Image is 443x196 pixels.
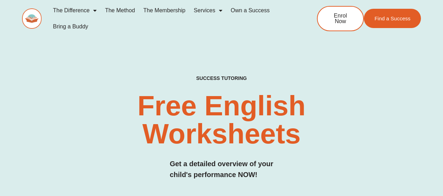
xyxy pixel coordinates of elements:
[49,19,92,35] a: Bring a Buddy
[317,6,364,31] a: Enrol Now
[227,2,274,19] a: Own a Success
[170,158,274,180] h3: Get a detailed overview of your child's performance NOW!
[90,92,353,148] h2: Free English Worksheets​
[49,2,101,19] a: The Difference
[101,2,139,19] a: The Method
[139,2,189,19] a: The Membership
[328,13,353,24] span: Enrol Now
[162,75,281,81] h4: SUCCESS TUTORING​
[374,16,410,21] span: Find a Success
[364,9,421,28] a: Find a Success
[189,2,226,19] a: Services
[49,2,294,35] nav: Menu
